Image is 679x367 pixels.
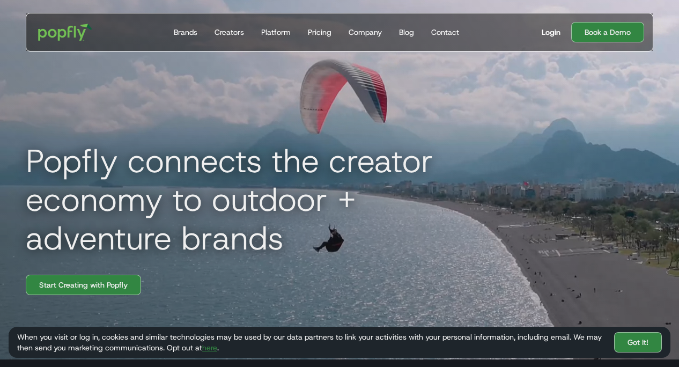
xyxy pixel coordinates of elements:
div: Login [542,27,560,38]
a: Pricing [304,13,336,51]
div: Company [349,27,382,38]
div: Platform [261,27,291,38]
a: Login [537,27,565,38]
a: here [202,343,217,353]
a: Start Creating with Popfly [26,275,141,295]
div: Pricing [308,27,331,38]
a: Platform [257,13,295,51]
a: Book a Demo [571,22,644,42]
h1: Popfly connects the creator economy to outdoor + adventure brands [17,142,495,258]
div: Blog [399,27,414,38]
a: Brands [169,13,202,51]
a: Blog [395,13,418,51]
div: When you visit or log in, cookies and similar technologies may be used by our data partners to li... [17,332,606,353]
a: Contact [427,13,463,51]
a: Got It! [614,332,662,353]
a: Company [344,13,386,51]
div: Contact [431,27,459,38]
a: home [31,16,100,48]
div: Creators [215,27,244,38]
div: Brands [174,27,197,38]
a: Creators [210,13,248,51]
